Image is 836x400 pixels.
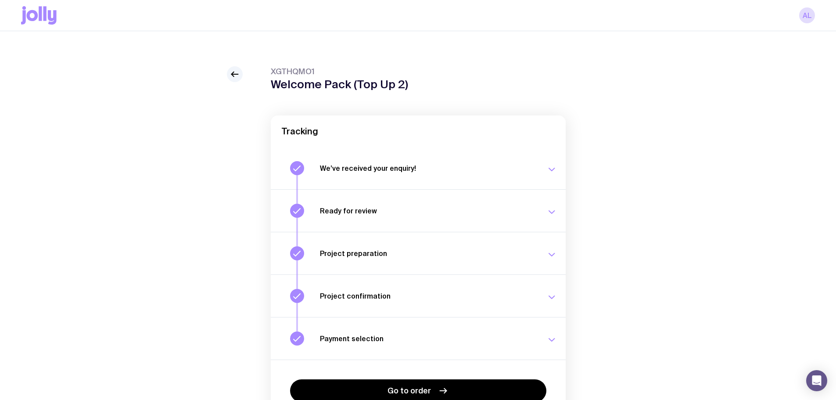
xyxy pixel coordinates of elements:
[281,126,555,137] h2: Tracking
[320,249,536,258] h3: Project preparation
[271,274,566,317] button: Project confirmation
[271,232,566,274] button: Project preparation
[271,317,566,360] button: Payment selection
[388,386,431,396] span: Go to order
[320,164,536,173] h3: We’ve received your enquiry!
[271,189,566,232] button: Ready for review
[799,7,815,23] a: AL
[806,370,827,391] div: Open Intercom Messenger
[320,292,536,300] h3: Project confirmation
[271,147,566,189] button: We’ve received your enquiry!
[320,334,536,343] h3: Payment selection
[320,206,536,215] h3: Ready for review
[271,78,408,91] h1: Welcome Pack (Top Up 2)
[271,66,408,77] span: XGTHQMO1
